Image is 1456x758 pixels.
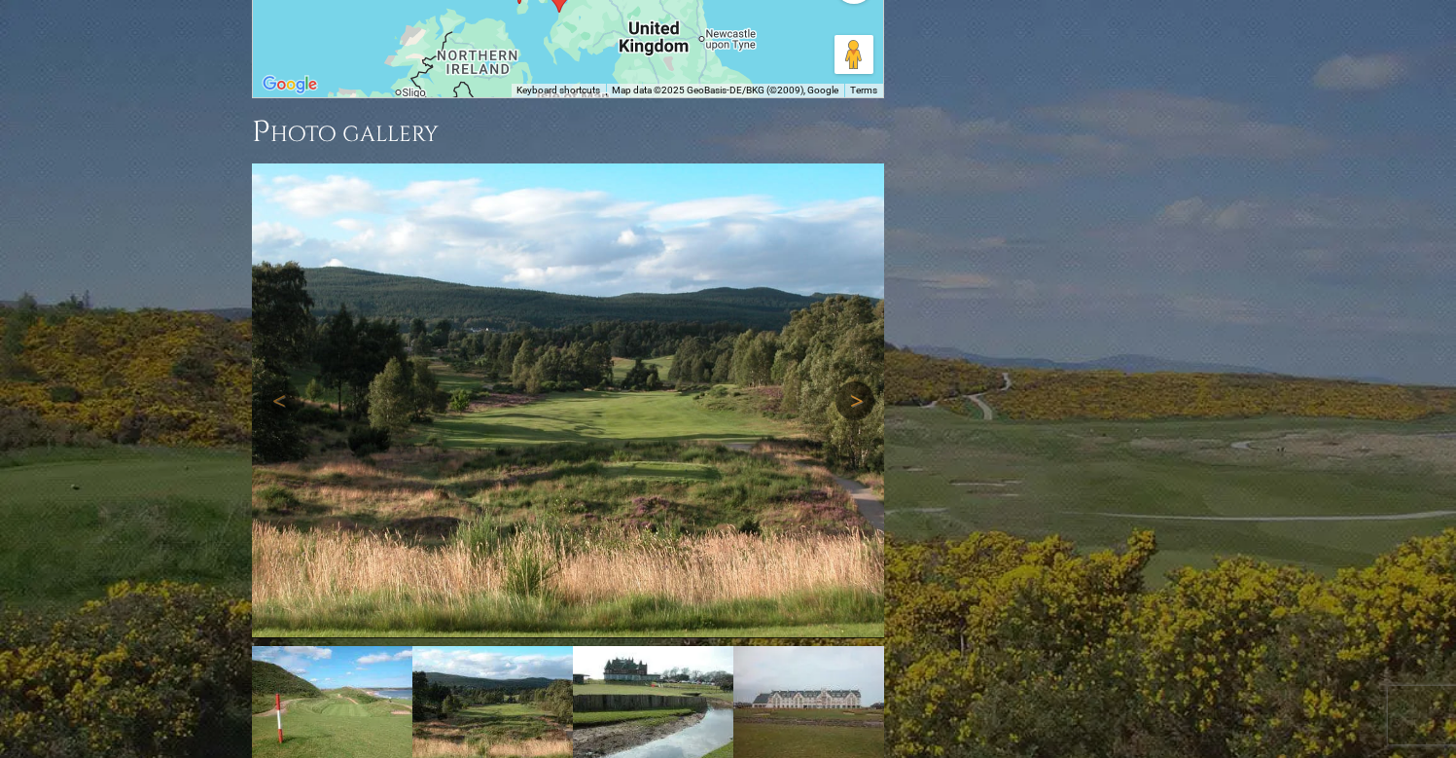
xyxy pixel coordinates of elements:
a: Next [835,381,874,420]
h3: Photo Gallery [252,113,884,152]
span: Map data ©2025 GeoBasis-DE/BKG (©2009), Google [612,85,838,95]
a: Open this area in Google Maps (opens a new window) [258,72,322,97]
img: Google [258,72,322,97]
button: Keyboard shortcuts [516,84,600,97]
a: Previous [262,381,301,420]
button: Drag Pegman onto the map to open Street View [835,35,873,74]
a: Terms (opens in new tab) [850,85,877,95]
